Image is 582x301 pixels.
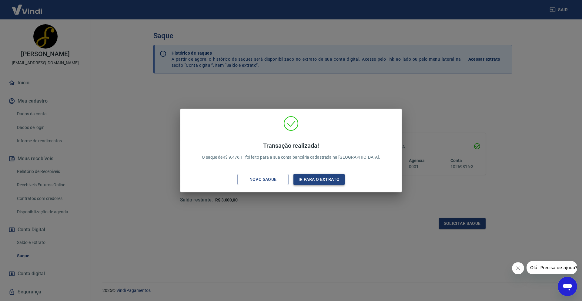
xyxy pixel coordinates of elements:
p: O saque de R$ 9.476,11 foi feito para a sua conta bancária cadastrada na [GEOGRAPHIC_DATA]. [202,142,380,161]
iframe: Close message [512,262,524,274]
iframe: Message from company [527,261,577,274]
span: Olá! Precisa de ajuda? [4,4,51,9]
button: Ir para o extrato [293,174,345,185]
iframe: Button to launch messaging window [558,277,577,296]
div: Novo saque [242,176,284,183]
h4: Transação realizada! [202,142,380,149]
button: Novo saque [237,174,289,185]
